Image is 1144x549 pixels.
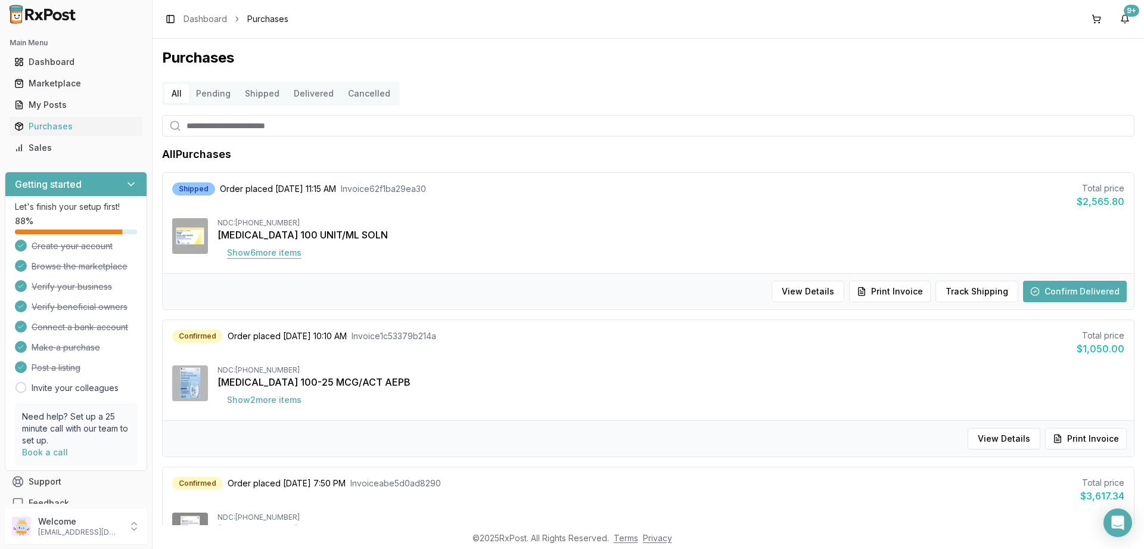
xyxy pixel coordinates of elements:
[228,330,347,342] span: Order placed [DATE] 10:10 AM
[5,52,147,72] button: Dashboard
[32,281,112,293] span: Verify your business
[1077,194,1124,209] div: $2,565.80
[1080,477,1124,489] div: Total price
[32,342,100,353] span: Make a purchase
[15,177,82,191] h3: Getting started
[5,95,147,114] button: My Posts
[29,497,69,509] span: Feedback
[341,84,397,103] button: Cancelled
[247,13,288,25] span: Purchases
[32,301,128,313] span: Verify beneficial owners
[38,528,121,537] p: [EMAIL_ADDRESS][DOMAIN_NAME]
[189,84,238,103] button: Pending
[614,533,638,543] a: Terms
[217,228,1124,242] div: [MEDICAL_DATA] 100 UNIT/ML SOLN
[228,477,346,489] span: Order placed [DATE] 7:50 PM
[32,362,80,374] span: Post a listing
[32,321,128,333] span: Connect a bank account
[14,120,138,132] div: Purchases
[217,375,1124,389] div: [MEDICAL_DATA] 100-25 MCG/ACT AEPB
[220,183,336,195] span: Order placed [DATE] 11:15 AM
[1077,330,1124,342] div: Total price
[14,77,138,89] div: Marketplace
[184,13,227,25] a: Dashboard
[164,84,189,103] button: All
[217,365,1124,375] div: NDC: [PHONE_NUMBER]
[172,513,208,548] img: Trelegy Ellipta 200-62.5-25 MCG/ACT AEPB
[341,183,426,195] span: Invoice 62f1ba29ea30
[38,516,121,528] p: Welcome
[22,411,130,446] p: Need help? Set up a 25 minute call with our team to set up.
[5,471,147,492] button: Support
[643,533,672,543] a: Privacy
[350,477,441,489] span: Invoice abe5d0ad8290
[32,240,113,252] span: Create your account
[32,260,128,272] span: Browse the marketplace
[162,48,1134,67] h1: Purchases
[10,73,142,94] a: Marketplace
[1103,508,1132,537] div: Open Intercom Messenger
[5,117,147,136] button: Purchases
[32,382,119,394] a: Invite your colleagues
[287,84,341,103] button: Delivered
[217,522,1124,536] div: [MEDICAL_DATA] 200-62.5-25 MCG/ACT AEPB
[217,242,311,263] button: Show6more items
[10,137,142,159] a: Sales
[162,146,231,163] h1: All Purchases
[1115,10,1134,29] button: 9+
[217,513,1124,522] div: NDC: [PHONE_NUMBER]
[1045,428,1127,449] button: Print Invoice
[172,182,215,196] div: Shipped
[10,116,142,137] a: Purchases
[10,51,142,73] a: Dashboard
[1023,281,1127,302] button: Confirm Delivered
[1080,489,1124,503] div: $3,617.34
[1124,5,1139,17] div: 9+
[5,492,147,514] button: Feedback
[968,428,1040,449] button: View Details
[14,99,138,111] div: My Posts
[15,215,33,227] span: 88 %
[935,281,1018,302] button: Track Shipping
[172,218,208,254] img: Fiasp 100 UNIT/ML SOLN
[5,74,147,93] button: Marketplace
[14,56,138,68] div: Dashboard
[217,218,1124,228] div: NDC: [PHONE_NUMBER]
[772,281,844,302] button: View Details
[14,142,138,154] div: Sales
[1077,182,1124,194] div: Total price
[172,330,223,343] div: Confirmed
[849,281,931,302] button: Print Invoice
[1077,342,1124,356] div: $1,050.00
[184,13,288,25] nav: breadcrumb
[10,94,142,116] a: My Posts
[5,138,147,157] button: Sales
[10,38,142,48] h2: Main Menu
[238,84,287,103] button: Shipped
[12,517,31,536] img: User avatar
[352,330,436,342] span: Invoice 1c53379b214a
[5,5,81,24] img: RxPost Logo
[217,389,311,411] button: Show2more items
[15,201,137,213] p: Let's finish your setup first!
[172,365,208,401] img: Breo Ellipta 100-25 MCG/ACT AEPB
[172,477,223,490] div: Confirmed
[22,447,68,457] a: Book a call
